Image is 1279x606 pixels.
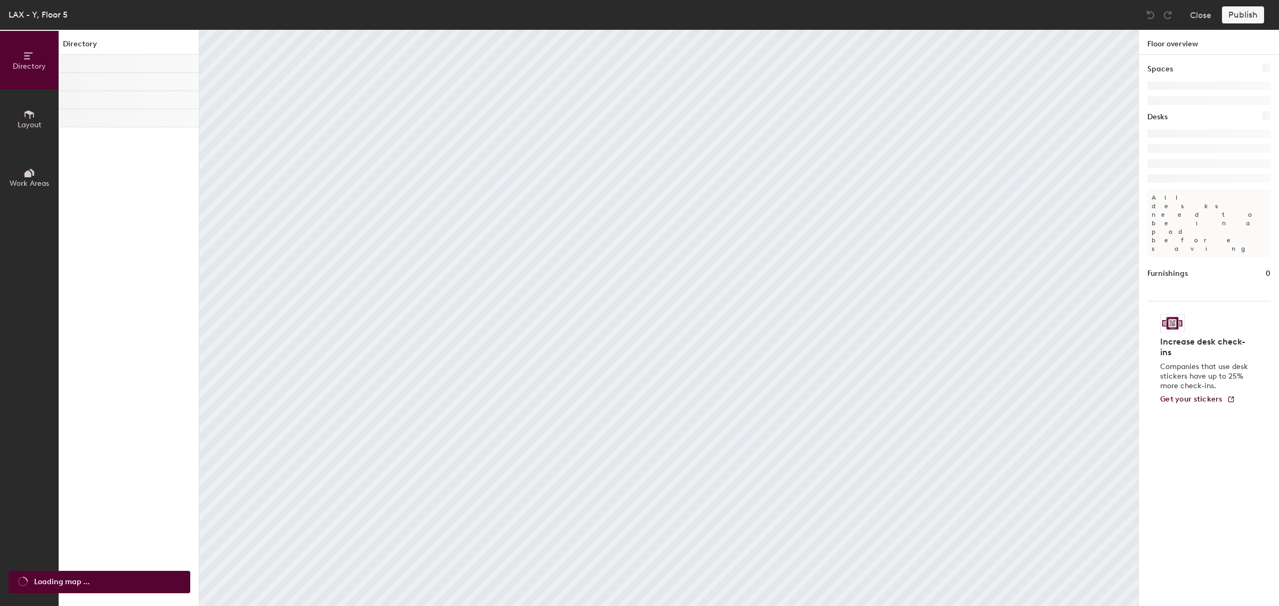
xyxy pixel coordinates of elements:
[1160,314,1185,332] img: Sticker logo
[1266,268,1270,280] h1: 0
[1162,10,1173,20] img: Redo
[1160,337,1251,358] h4: Increase desk check-ins
[1147,189,1270,257] p: All desks need to be in a pod before saving
[1145,10,1156,20] img: Undo
[10,179,49,188] span: Work Areas
[18,120,42,129] span: Layout
[59,38,199,55] h1: Directory
[1147,63,1173,75] h1: Spaces
[9,8,68,21] div: LAX - Y, Floor 5
[1160,395,1223,404] span: Get your stickers
[1147,111,1168,123] h1: Desks
[34,576,90,588] span: Loading map ...
[1160,395,1235,404] a: Get your stickers
[13,62,46,71] span: Directory
[1147,268,1188,280] h1: Furnishings
[1190,6,1211,23] button: Close
[1139,30,1279,55] h1: Floor overview
[1160,362,1251,391] p: Companies that use desk stickers have up to 25% more check-ins.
